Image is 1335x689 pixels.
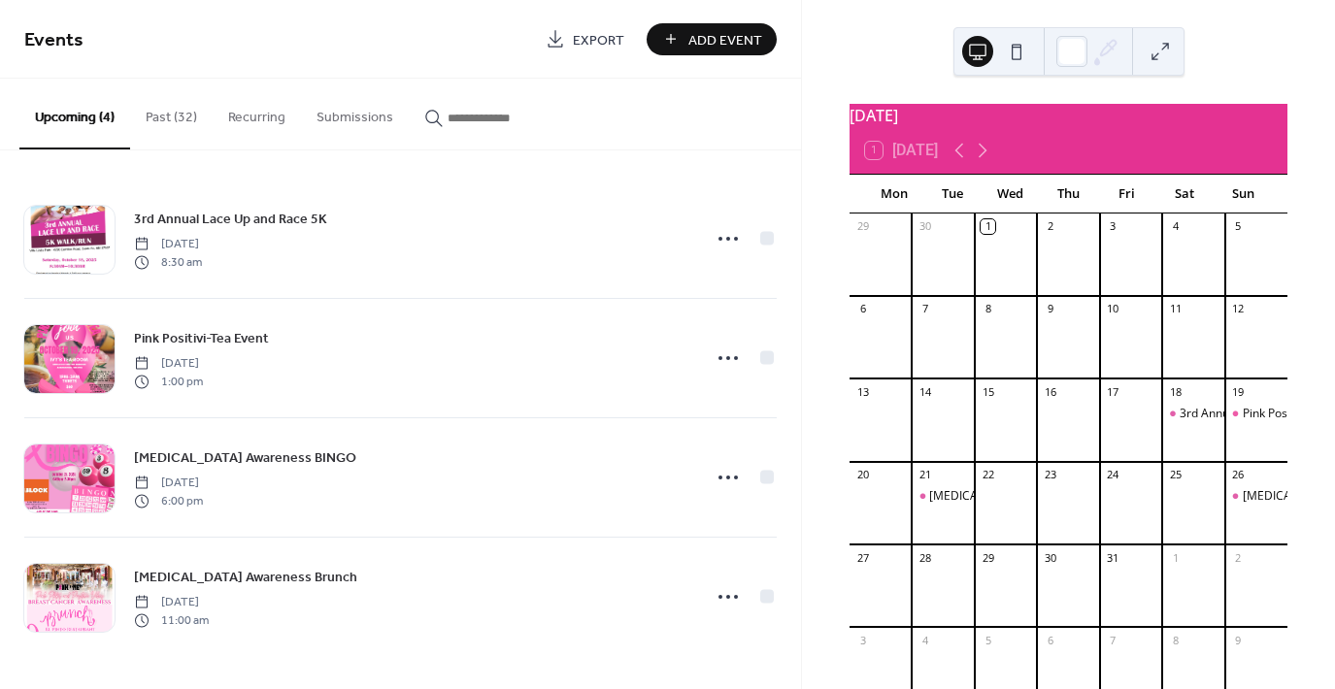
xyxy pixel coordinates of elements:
div: Sun [1214,175,1272,213]
div: 31 [1106,550,1120,565]
span: [DATE] [134,594,209,611]
span: 8:30 am [134,253,202,271]
span: [MEDICAL_DATA] Awareness Brunch [134,568,357,588]
a: Export [531,23,639,55]
div: 7 [1106,633,1120,647]
div: 1 [1168,550,1183,565]
div: 29 [981,550,995,565]
div: Thu [1040,175,1098,213]
div: 9 [1043,302,1057,316]
span: [DATE] [134,355,203,373]
div: Fri [1097,175,1155,213]
div: 9 [1231,633,1246,647]
div: 21 [918,468,932,482]
button: Submissions [301,79,409,148]
div: 14 [918,384,932,399]
div: 15 [981,384,995,399]
div: 17 [1106,384,1120,399]
div: 6 [855,302,870,316]
div: 24 [1106,468,1120,482]
div: 4 [1168,219,1183,234]
div: 28 [918,550,932,565]
div: 16 [1043,384,1057,399]
div: 20 [855,468,870,482]
span: [MEDICAL_DATA] Awareness BINGO [134,448,356,469]
div: Mon [865,175,923,213]
div: 26 [1231,468,1246,482]
div: 25 [1168,468,1183,482]
div: 5 [1231,219,1246,234]
div: 2 [1231,550,1246,565]
button: Past (32) [130,79,213,148]
div: 8 [1168,633,1183,647]
div: 7 [918,302,932,316]
div: [DATE] [850,104,1287,127]
div: 3 [1106,219,1120,234]
div: 13 [855,384,870,399]
div: 3 [855,633,870,647]
span: Export [573,30,624,50]
span: [DATE] [134,236,202,253]
div: Breast Cancer Awareness Brunch [1225,488,1287,505]
div: [MEDICAL_DATA] Awareness BINGO [929,488,1126,505]
button: Recurring [213,79,301,148]
span: 11:00 am [134,611,209,629]
span: 6:00 pm [134,492,203,509]
button: Add Event [647,23,777,55]
div: 6 [1043,633,1057,647]
span: Events [24,21,83,59]
a: Pink Positivi-Tea Event [134,327,269,349]
div: 19 [1231,384,1246,399]
span: Add Event [688,30,762,50]
div: 2 [1043,219,1057,234]
span: Pink Positivi-Tea Event [134,329,269,349]
div: Tue [923,175,982,213]
a: [MEDICAL_DATA] Awareness BINGO [134,446,356,469]
div: 8 [981,302,995,316]
div: Sat [1155,175,1214,213]
div: Breast Cancer Awareness BINGO [912,488,974,505]
a: [MEDICAL_DATA] Awareness Brunch [134,566,357,588]
div: 30 [1043,550,1057,565]
span: 3rd Annual Lace Up and Race 5K [134,210,327,230]
div: 23 [1043,468,1057,482]
div: Pink Positivi-Tea Event [1225,406,1287,422]
div: 5 [981,633,995,647]
div: 27 [855,550,870,565]
div: 4 [918,633,932,647]
span: 1:00 pm [134,373,203,390]
div: 3rd Annual Lace Up and Race 5K [1162,406,1224,422]
div: 30 [918,219,932,234]
div: Wed [982,175,1040,213]
a: 3rd Annual Lace Up and Race 5K [134,208,327,230]
span: [DATE] [134,475,203,492]
div: 11 [1168,302,1183,316]
div: 29 [855,219,870,234]
div: 18 [1168,384,1183,399]
button: Upcoming (4) [19,79,130,149]
div: 22 [981,468,995,482]
div: 10 [1106,302,1120,316]
div: 1 [981,219,995,234]
div: 12 [1231,302,1246,316]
